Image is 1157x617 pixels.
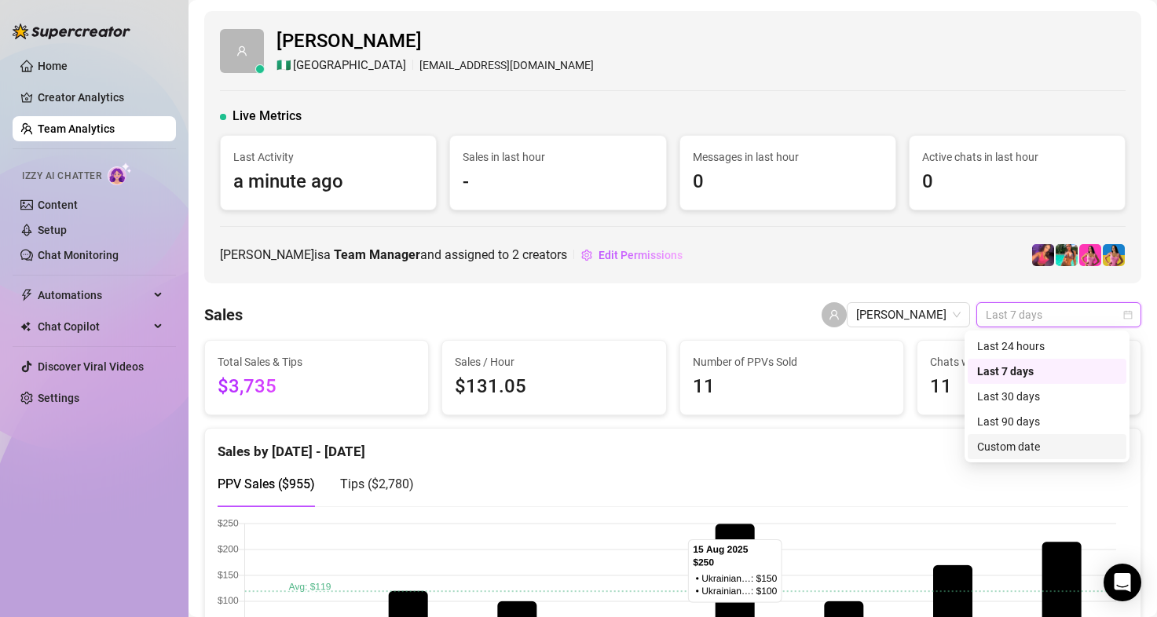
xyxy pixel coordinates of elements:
[108,162,132,185] img: AI Chatter
[13,24,130,39] img: logo-BBDzfeDw.svg
[977,388,1117,405] div: Last 30 days
[276,57,291,75] span: 🇳🇬
[693,148,883,166] span: Messages in last hour
[580,243,683,268] button: Edit Permissions
[968,384,1126,409] div: Last 30 days
[512,247,519,262] span: 2
[455,353,653,371] span: Sales / Hour
[581,250,592,261] span: setting
[233,167,423,197] span: a minute ago
[930,372,1128,402] span: 11
[856,303,961,327] span: Matthew
[38,392,79,404] a: Settings
[1056,244,1078,266] img: Alexa
[218,372,416,402] span: $3,735
[1104,564,1141,601] div: Open Intercom Messenger
[334,247,420,262] b: Team Manager
[1079,244,1101,266] img: Ukrainian
[38,224,67,236] a: Setup
[38,122,115,135] a: Team Analytics
[463,148,653,166] span: Sales in last hour
[599,249,683,261] span: Edit Permissions
[922,167,1112,197] span: 0
[236,46,247,57] span: user
[22,169,101,184] span: Izzy AI Chatter
[293,57,406,75] span: [GEOGRAPHIC_DATA]
[1032,244,1054,266] img: Alexa
[693,167,883,197] span: 0
[218,476,315,491] span: PPV Sales ( $955 )
[38,360,144,373] a: Discover Viral Videos
[968,434,1126,459] div: Custom date
[693,372,891,402] span: 11
[977,438,1117,455] div: Custom date
[829,309,840,320] span: user
[977,338,1117,355] div: Last 24 hours
[233,148,423,166] span: Last Activity
[1123,310,1133,319] span: calendar
[340,476,414,491] span: Tips ( $2,780 )
[38,314,149,339] span: Chat Copilot
[930,353,1128,371] span: Chats with sales
[922,148,1112,166] span: Active chats in last hour
[204,304,243,326] h4: Sales
[693,353,891,371] span: Number of PPVs Sold
[232,107,302,126] span: Live Metrics
[968,359,1126,384] div: Last 7 days
[20,321,31,332] img: Chat Copilot
[38,60,68,72] a: Home
[38,283,149,308] span: Automations
[218,353,416,371] span: Total Sales & Tips
[220,245,567,265] span: [PERSON_NAME] is a and assigned to creators
[38,85,163,110] a: Creator Analytics
[968,409,1126,434] div: Last 90 days
[218,429,1128,462] div: Sales by [DATE] - [DATE]
[20,289,33,301] span: thunderbolt
[977,363,1117,380] div: Last 7 days
[968,334,1126,359] div: Last 24 hours
[38,249,119,261] a: Chat Monitoring
[38,199,78,211] a: Content
[276,27,594,57] span: [PERSON_NAME]
[977,413,1117,430] div: Last 90 days
[463,167,653,197] span: -
[1103,244,1125,266] img: Ukrainian
[986,303,1132,327] span: Last 7 days
[276,57,594,75] div: [EMAIL_ADDRESS][DOMAIN_NAME]
[455,372,653,402] span: $131.05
